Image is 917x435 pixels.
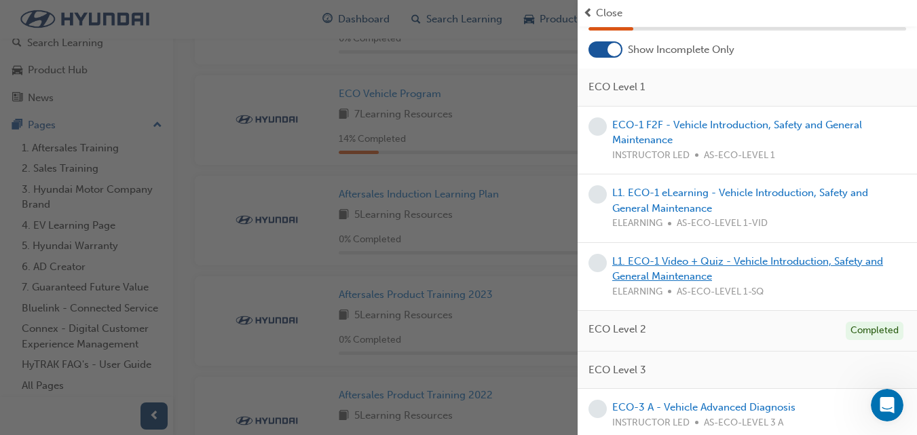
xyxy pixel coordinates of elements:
span: prev-icon [583,5,593,21]
span: Close [596,5,622,21]
span: learningRecordVerb_NONE-icon [588,400,607,418]
span: AS-ECO-LEVEL 1 [704,148,775,164]
div: Completed [846,322,903,340]
span: ECO Level 2 [588,322,646,337]
span: ELEARNING [612,284,662,300]
a: L1. ECO-1 Video + Quiz - Vehicle Introduction, Safety and General Maintenance [612,255,883,283]
span: learningRecordVerb_NONE-icon [588,254,607,272]
span: AS-ECO-LEVEL 1-VID [677,216,768,231]
span: ELEARNING [612,216,662,231]
span: learningRecordVerb_NONE-icon [588,117,607,136]
iframe: Intercom live chat [871,389,903,421]
a: L1. ECO-1 eLearning - Vehicle Introduction, Safety and General Maintenance [612,187,868,214]
span: AS-ECO-LEVEL 3 A [704,415,783,431]
span: AS-ECO-LEVEL 1-SQ [677,284,764,300]
span: INSTRUCTOR LED [612,415,690,431]
span: ECO Level 3 [588,362,646,378]
a: ECO-3 A - Vehicle Advanced Diagnosis [612,401,796,413]
span: ECO Level 1 [588,79,645,95]
span: learningRecordVerb_NONE-icon [588,185,607,204]
span: INSTRUCTOR LED [612,148,690,164]
span: Show Incomplete Only [628,42,734,58]
button: prev-iconClose [583,5,912,21]
a: ECO-1 F2F - Vehicle Introduction, Safety and General Maintenance [612,119,862,147]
